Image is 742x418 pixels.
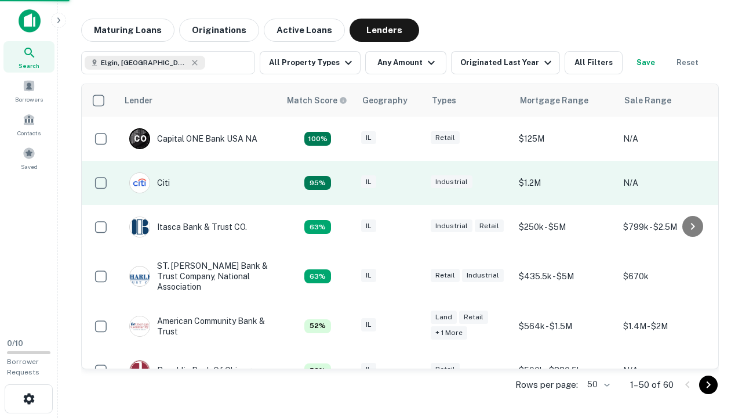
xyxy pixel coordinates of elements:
[431,219,472,233] div: Industrial
[129,316,268,337] div: American Community Bank & Trust
[134,133,146,145] p: C O
[304,269,331,283] div: Capitalize uses an advanced AI algorithm to match your search with the best lender. The match sco...
[280,84,355,117] th: Capitalize uses an advanced AI algorithm to match your search with the best lender. The match sco...
[624,93,671,107] div: Sale Range
[129,217,247,237] div: Itasca Bank & Trust CO.
[130,173,150,193] img: picture
[304,319,331,333] div: Capitalize uses an advanced AI algorithm to match your search with the best lender. The match sco...
[431,269,460,282] div: Retail
[617,84,722,117] th: Sale Range
[617,205,722,249] td: $799k - $2.5M
[431,311,457,324] div: Land
[361,131,376,145] div: IL
[129,261,268,293] div: ST. [PERSON_NAME] Bank & Trust Company, National Association
[7,339,23,348] span: 0 / 10
[513,205,617,249] td: $250k - $5M
[617,348,722,392] td: N/A
[3,75,54,106] a: Borrowers
[129,360,256,381] div: Republic Bank Of Chicago
[431,131,460,145] div: Retail
[19,61,39,70] span: Search
[513,249,617,304] td: $435.5k - $5M
[513,117,617,161] td: $125M
[304,132,331,146] div: Capitalize uses an advanced AI algorithm to match your search with the best lender. The match sco...
[431,326,467,340] div: + 1 more
[3,41,54,73] a: Search
[304,220,331,234] div: Capitalize uses an advanced AI algorithm to match your search with the best lender. The match sco...
[617,161,722,205] td: N/A
[513,348,617,392] td: $500k - $880.5k
[513,304,617,348] td: $564k - $1.5M
[129,172,170,193] div: Citi
[565,51,623,74] button: All Filters
[264,19,345,42] button: Active Loans
[3,142,54,174] a: Saved
[459,311,488,324] div: Retail
[260,51,361,74] button: All Property Types
[179,19,259,42] button: Originations
[684,288,742,344] iframe: Chat Widget
[460,56,555,70] div: Originated Last Year
[617,304,722,348] td: $1.4M - $2M
[627,51,664,74] button: Save your search to get updates of matches that match your search criteria.
[287,94,347,107] div: Capitalize uses an advanced AI algorithm to match your search with the best lender. The match sco...
[513,84,617,117] th: Mortgage Range
[361,318,376,331] div: IL
[15,95,43,104] span: Borrowers
[515,378,578,392] p: Rows per page:
[304,363,331,377] div: Capitalize uses an advanced AI algorithm to match your search with the best lender. The match sco...
[304,176,331,190] div: Capitalize uses an advanced AI algorithm to match your search with the best lender. The match sco...
[130,361,150,380] img: picture
[425,84,513,117] th: Types
[362,93,408,107] div: Geography
[361,269,376,282] div: IL
[513,161,617,205] td: $1.2M
[361,175,376,189] div: IL
[669,51,706,74] button: Reset
[101,57,188,68] span: Elgin, [GEOGRAPHIC_DATA], [GEOGRAPHIC_DATA]
[81,19,174,42] button: Maturing Loans
[130,266,150,286] img: picture
[130,316,150,336] img: picture
[432,93,456,107] div: Types
[355,84,425,117] th: Geography
[617,117,722,161] td: N/A
[21,162,38,171] span: Saved
[431,175,472,189] div: Industrial
[17,128,41,138] span: Contacts
[475,219,504,233] div: Retail
[462,269,504,282] div: Industrial
[3,109,54,140] a: Contacts
[699,376,718,394] button: Go to next page
[361,219,376,233] div: IL
[130,217,150,237] img: picture
[287,94,345,107] h6: Match Score
[520,93,588,107] div: Mortgage Range
[19,9,41,33] img: capitalize-icon.png
[365,51,446,74] button: Any Amount
[617,249,722,304] td: $670k
[583,376,612,393] div: 50
[361,363,376,376] div: IL
[451,51,560,74] button: Originated Last Year
[630,378,674,392] p: 1–50 of 60
[129,128,257,149] div: Capital ONE Bank USA NA
[431,363,460,376] div: Retail
[350,19,419,42] button: Lenders
[125,93,152,107] div: Lender
[118,84,280,117] th: Lender
[7,358,39,376] span: Borrower Requests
